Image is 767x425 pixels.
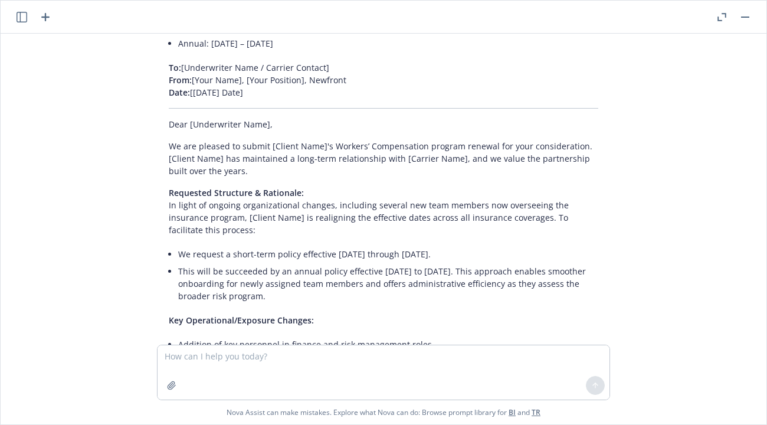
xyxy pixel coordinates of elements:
[178,336,598,353] li: Addition of key personnel in finance and risk management roles.
[178,35,598,52] li: Annual: [DATE] – [DATE]
[509,407,516,417] a: BI
[532,407,540,417] a: TR
[169,87,190,98] span: Date:
[169,140,598,177] p: We are pleased to submit [Client Name]'s Workers’ Compensation program renewal for your considera...
[5,400,762,424] span: Nova Assist can make mistakes. Explore what Nova can do: Browse prompt library for and
[178,246,598,263] li: We request a short-term policy effective [DATE] through [DATE].
[169,118,598,130] p: Dear [Underwriter Name],
[169,61,598,99] p: [Underwriter Name / Carrier Contact] [Your Name], [Your Position], Newfront [[DATE] Date]
[169,187,304,198] span: Requested Structure & Rationale:
[169,187,598,236] p: In light of ongoing organizational changes, including several new team members now overseeing the...
[178,263,598,305] li: This will be succeeded by an annual policy effective [DATE] to [DATE]. This approach enables smoo...
[169,62,181,73] span: To:
[169,315,314,326] span: Key Operational/Exposure Changes:
[169,74,192,86] span: From:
